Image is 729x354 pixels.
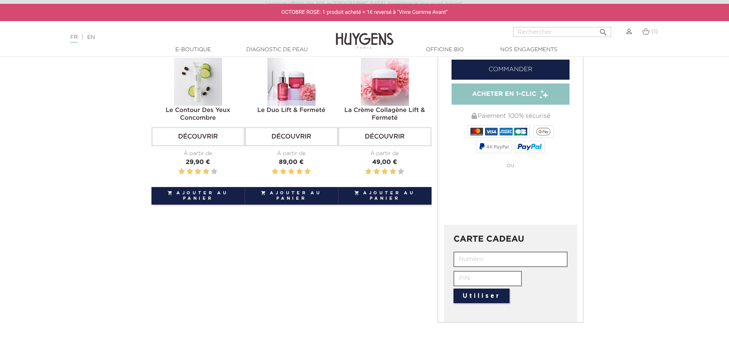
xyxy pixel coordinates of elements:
[390,167,396,177] label: 4
[70,35,78,43] a: FR
[407,46,483,54] a: Officine Bio
[452,109,570,124] div: Paiement 100% sécurisé
[280,167,286,177] label: 2
[490,46,567,54] a: Nos engagements
[365,167,372,177] label: 1
[336,20,394,50] img: Huygens
[272,167,278,177] label: 1
[245,127,338,146] a: Découvrir
[338,187,432,205] button: Ajouter au panier
[536,128,551,135] img: google_pay
[296,167,302,177] label: 4
[211,167,217,177] label: 5
[195,167,201,177] label: 3
[151,150,245,158] div: À partir de
[651,29,658,34] span: (1)
[187,167,193,177] label: 2
[179,167,185,177] label: 1
[513,27,611,37] input: Rechercher
[151,187,245,205] button: Ajouter au panier
[514,128,527,135] img: CB_NATIONALE
[166,107,230,121] a: Le Contour Des Yeux Concombre
[453,289,510,303] button: Utiliser
[186,159,210,165] span: 29,90 €
[87,35,95,40] a: EN
[382,167,388,177] label: 3
[203,167,209,177] label: 4
[151,127,245,146] a: Découvrir
[452,60,570,80] a: Commander
[398,167,404,177] label: 5
[453,271,522,286] input: PIN
[174,58,222,106] img: Le Contour Des Yeux Concombre
[338,127,432,146] a: Découvrir
[452,197,570,214] iframe: PayPal-paylater
[470,128,483,135] img: MASTERCARD
[452,155,570,176] div: ou
[257,107,325,114] a: Le Duo Lift & Fermeté
[452,176,570,194] iframe: PayPal-paypal
[267,58,316,106] img: Le Duo Lift & Fermeté
[453,235,568,244] h3: CARTE CADEAU
[642,28,658,35] a: (1)
[500,128,512,135] img: AMEX
[472,113,477,119] img: Paiement 100% sécurisé
[338,150,432,158] div: À partir de
[487,144,509,150] span: 4X PayPal
[372,159,397,165] span: 49,00 €
[344,107,425,121] a: La Crème Collagène Lift & Fermeté
[599,25,608,35] i: 
[596,25,610,35] button: 
[485,128,498,135] img: VISA
[374,167,380,177] label: 2
[279,159,304,165] span: 89,00 €
[245,150,338,158] div: À partir de
[304,167,311,177] label: 5
[361,58,409,106] img: La Crème Collagène Lift & Fermeté
[245,187,338,205] button: Ajouter au panier
[288,167,294,177] label: 3
[155,46,232,54] a: E-Boutique
[239,46,316,54] a: Diagnostic de peau
[453,252,568,267] input: Numéro
[66,33,298,42] div: |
